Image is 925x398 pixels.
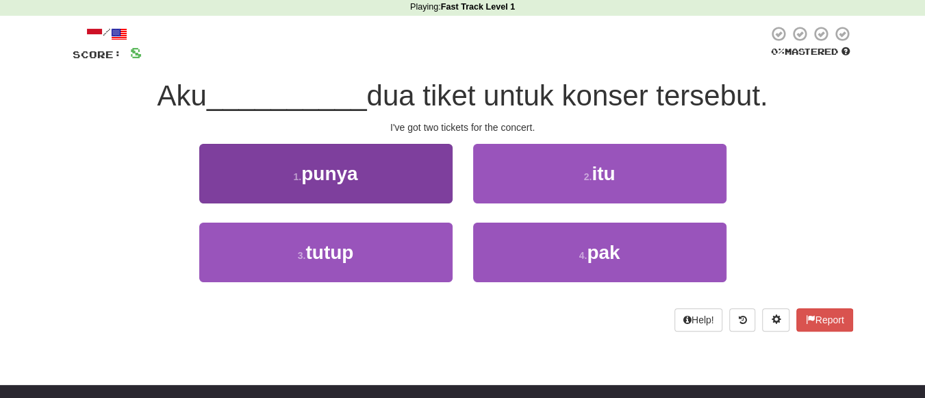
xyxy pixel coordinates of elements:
span: 0 % [771,46,785,57]
button: 2.itu [473,144,726,203]
small: 4 . [579,250,587,261]
small: 1 . [293,171,301,182]
button: 3.tutup [199,223,453,282]
span: Score: [73,49,122,60]
button: Round history (alt+y) [729,308,755,332]
span: punya [301,163,357,184]
button: Help! [674,308,723,332]
span: pak [587,242,620,263]
div: Mastered [768,46,853,58]
div: I've got two tickets for the concert. [73,121,853,134]
button: 4.pak [473,223,726,282]
strong: Fast Track Level 1 [441,2,516,12]
span: __________ [207,79,367,112]
small: 3 . [298,250,306,261]
span: dua tiket untuk konser tersebut. [366,79,768,112]
div: / [73,25,142,42]
span: tutup [305,242,353,263]
small: 2 . [584,171,592,182]
span: 8 [130,44,142,61]
button: Report [796,308,852,332]
span: Aku [157,79,207,112]
span: itu [592,163,615,184]
button: 1.punya [199,144,453,203]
